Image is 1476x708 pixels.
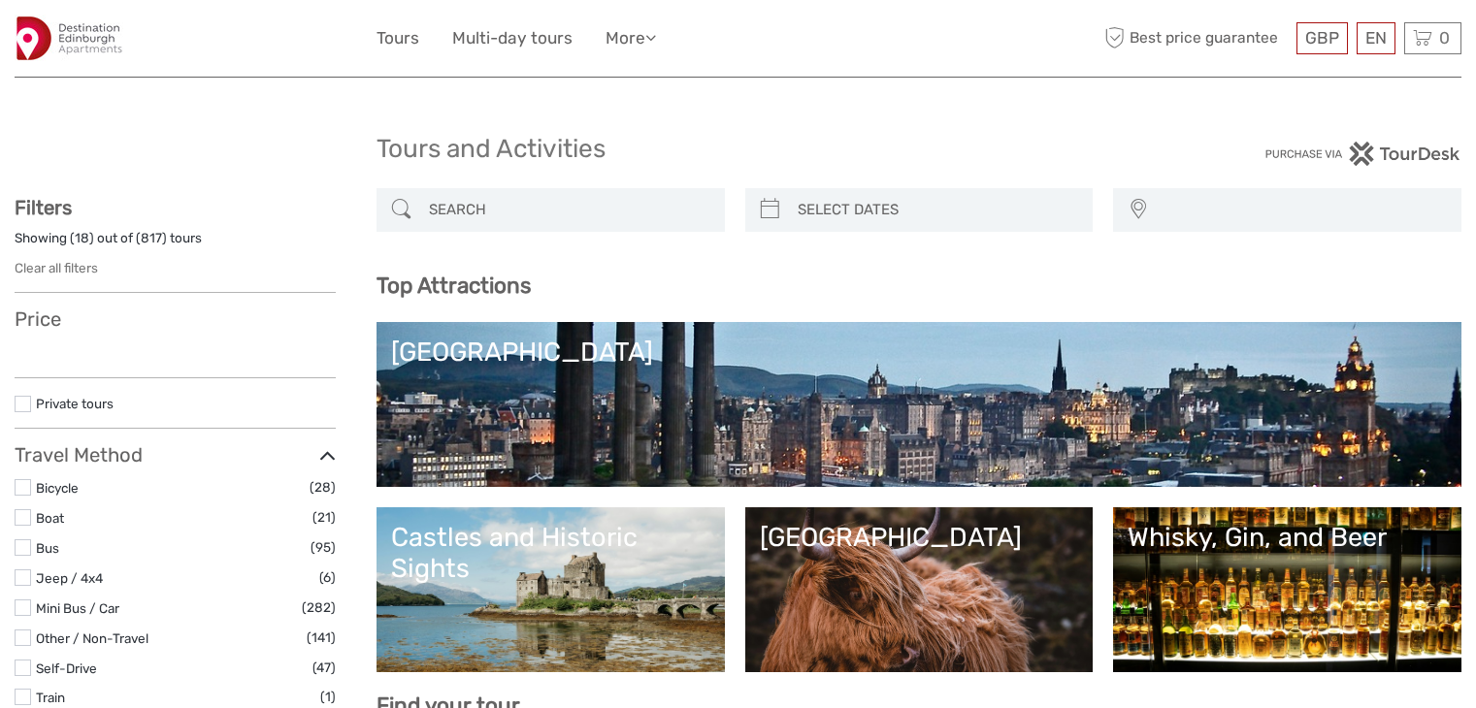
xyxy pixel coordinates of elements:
span: 0 [1436,28,1453,48]
a: Tours [377,24,419,52]
input: SEARCH [421,193,715,227]
span: (6) [319,566,336,589]
span: (47) [312,657,336,679]
span: (21) [312,506,336,529]
span: (1) [320,686,336,708]
span: GBP [1305,28,1339,48]
a: Boat [36,510,64,526]
input: SELECT DATES [790,193,1084,227]
span: (28) [310,476,336,499]
div: Castles and Historic Sights [391,522,710,585]
b: Top Attractions [377,273,531,299]
h3: Travel Method [15,443,336,467]
div: Whisky, Gin, and Beer [1128,522,1447,553]
a: [GEOGRAPHIC_DATA] [391,337,1447,472]
a: Multi-day tours [452,24,573,52]
a: Mini Bus / Car [36,600,119,616]
span: Best price guarantee [1099,22,1292,54]
div: [GEOGRAPHIC_DATA] [391,337,1447,368]
a: Castles and Historic Sights [391,522,710,658]
div: Showing ( ) out of ( ) tours [15,229,336,259]
div: [GEOGRAPHIC_DATA] [760,522,1079,553]
label: 817 [141,229,162,247]
a: Clear all filters [15,260,98,275]
a: Train [36,690,65,705]
a: Self-Drive [36,660,97,676]
label: 18 [75,229,89,247]
strong: Filters [15,196,72,219]
span: (282) [302,596,336,619]
div: EN [1357,22,1395,54]
a: Private tours [36,396,114,411]
span: (95) [311,536,336,559]
a: Bus [36,540,59,556]
a: Whisky, Gin, and Beer [1128,522,1447,658]
a: [GEOGRAPHIC_DATA] [760,522,1079,658]
a: More [606,24,656,52]
a: Other / Non-Travel [36,630,148,646]
span: (141) [307,627,336,649]
a: Jeep / 4x4 [36,570,103,586]
img: 2975-d8c356c1-1139-4765-9adb-83c46dbfa04d_logo_small.jpg [15,15,125,62]
h3: Price [15,307,336,331]
a: Bicycle [36,480,79,496]
h1: Tours and Activities [377,134,1100,165]
img: PurchaseViaTourDesk.png [1264,142,1461,166]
